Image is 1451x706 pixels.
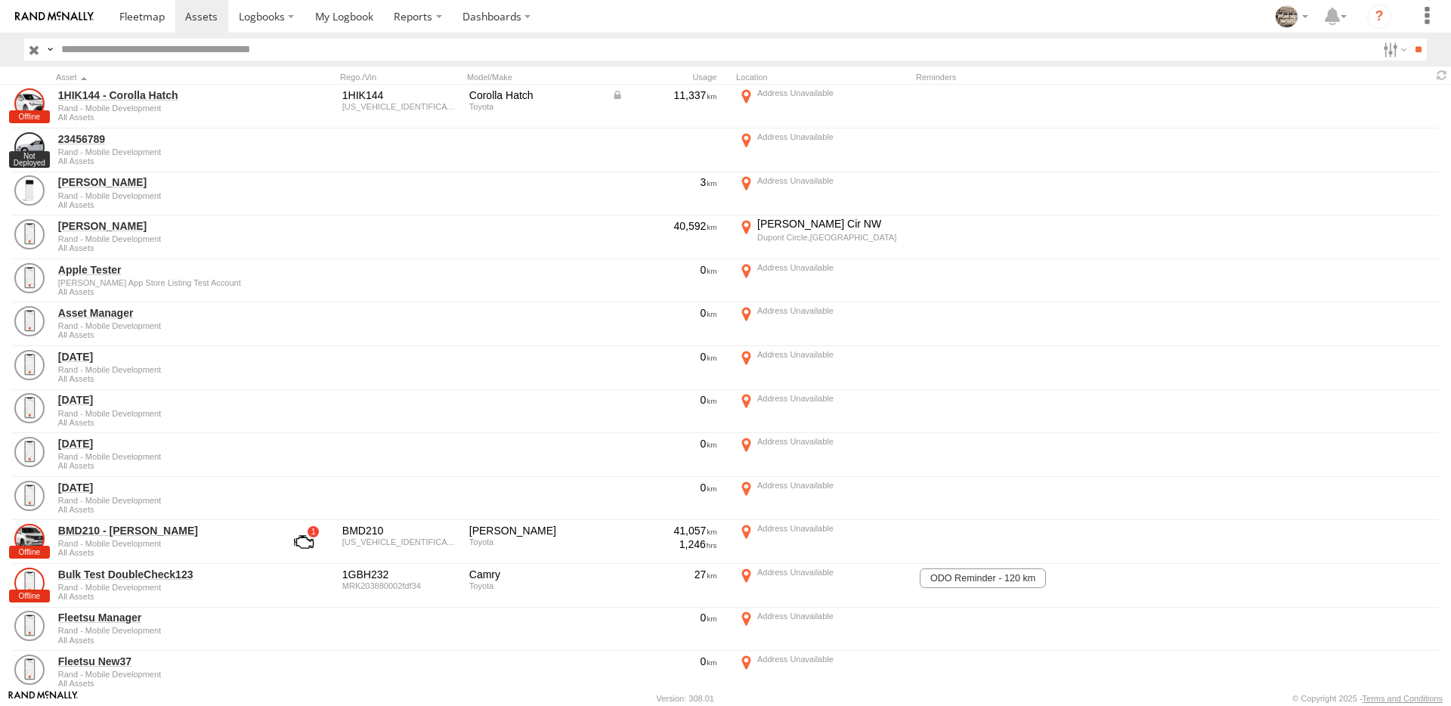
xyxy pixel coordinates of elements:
a: Visit our Website [8,691,78,706]
div: undefined [58,548,265,557]
div: undefined [58,505,265,514]
label: Search Filter Options [1377,39,1409,60]
label: Click to View Current Location [736,392,910,432]
div: 0 [611,306,717,320]
label: Click to View Current Location [736,565,910,606]
label: Click to View Current Location [736,304,910,345]
a: View Asset with Fault/s [276,524,332,560]
a: [DATE] [58,437,265,451]
label: Click to View Current Location [736,86,910,127]
label: Click to View Current Location [736,522,910,562]
div: undefined [58,592,265,601]
label: Click to View Current Location [736,261,910,302]
div: Rand - Mobile Development [58,409,265,418]
a: View Asset Details [14,568,45,598]
div: JTNK93BE903032321 [342,102,459,111]
a: [PERSON_NAME] [58,219,265,233]
label: Click to View Current Location [736,348,910,389]
a: View Asset Details [14,88,45,119]
div: © Copyright 2025 - [1292,694,1443,703]
a: View Asset Details [14,611,45,641]
div: Camry [469,568,601,581]
div: Rand - Mobile Development [58,191,265,200]
div: Data from Vehicle CANbus [611,88,717,102]
div: Location [736,72,910,82]
div: Vlad h [1270,5,1313,28]
div: Rand - Mobile Development [58,452,265,461]
div: BMD210 [342,524,459,537]
span: ODO Reminder - 120 km [920,568,1045,588]
img: rand-logo.svg [15,11,94,22]
a: Bulk Test DoubleCheck123 [58,568,265,581]
i: ? [1367,5,1391,29]
div: 27 [611,568,717,581]
div: Toyota [469,537,601,547]
div: Rand - Mobile Development [58,104,265,113]
div: Rego./Vin [340,72,461,82]
a: View Asset Details [14,132,45,163]
div: 0 [611,611,717,624]
a: View Asset Details [14,306,45,336]
span: Refresh [1433,68,1451,82]
div: Rand - Mobile Development [58,626,265,635]
div: 0 [611,655,717,668]
a: View Asset Details [14,219,45,249]
div: Toyota [469,102,601,111]
div: undefined [58,243,265,252]
div: Rand - Mobile Development [58,365,265,374]
label: Click to View Current Location [736,174,910,215]
a: View Asset Details [14,524,45,554]
div: [PERSON_NAME] App Store Listing Test Account [58,278,265,287]
div: undefined [58,679,265,688]
div: Version: 308.01 [657,694,714,703]
div: undefined [58,330,265,339]
div: undefined [58,113,265,122]
div: Reminders [916,72,1158,82]
div: 41,057 [611,524,717,537]
a: Terms and Conditions [1363,694,1443,703]
a: View Asset Details [14,350,45,380]
div: 3 [611,175,717,189]
div: undefined [58,200,265,209]
label: Click to View Current Location [736,217,910,258]
div: Corolla Hatch [469,88,601,102]
a: Apple Tester [58,263,265,277]
a: [DATE] [58,350,265,364]
div: JTEBR3FJ90K288729 [342,537,459,547]
div: Rand - Mobile Development [58,147,265,156]
a: View Asset Details [14,655,45,685]
div: undefined [58,156,265,166]
div: 1,246 [611,537,717,551]
div: MRK203880002fdf34 [342,581,459,590]
a: BMD210 - [PERSON_NAME] [58,524,265,537]
label: Click to View Current Location [736,130,910,171]
a: View Asset Details [14,175,45,206]
a: 1HIK144 - Corolla Hatch [58,88,265,102]
div: undefined [58,636,265,645]
a: Fleetsu Manager [58,611,265,624]
a: View Asset Details [14,263,45,293]
a: Fleetsu New37 [58,655,265,668]
div: Rand - Mobile Development [58,496,265,505]
label: Click to View Current Location [736,652,910,693]
div: Dupont Circle,[GEOGRAPHIC_DATA] [757,232,908,243]
div: Rand - Mobile Development [58,234,265,243]
a: [DATE] [58,481,265,494]
label: Click to View Current Location [736,435,910,475]
a: View Asset Details [14,393,45,423]
div: Click to Sort [56,72,268,82]
div: undefined [58,287,265,296]
div: undefined [58,418,265,427]
label: Click to View Current Location [736,478,910,519]
div: undefined [58,374,265,383]
label: Search Query [44,39,56,60]
label: Click to View Current Location [736,609,910,650]
div: 1GBH232 [342,568,459,581]
div: 0 [611,263,717,277]
div: 0 [611,437,717,451]
div: Usage [609,72,730,82]
a: View Asset Details [14,481,45,511]
div: Model/Make [467,72,603,82]
div: undefined [58,461,265,470]
div: Rand - Mobile Development [58,670,265,679]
